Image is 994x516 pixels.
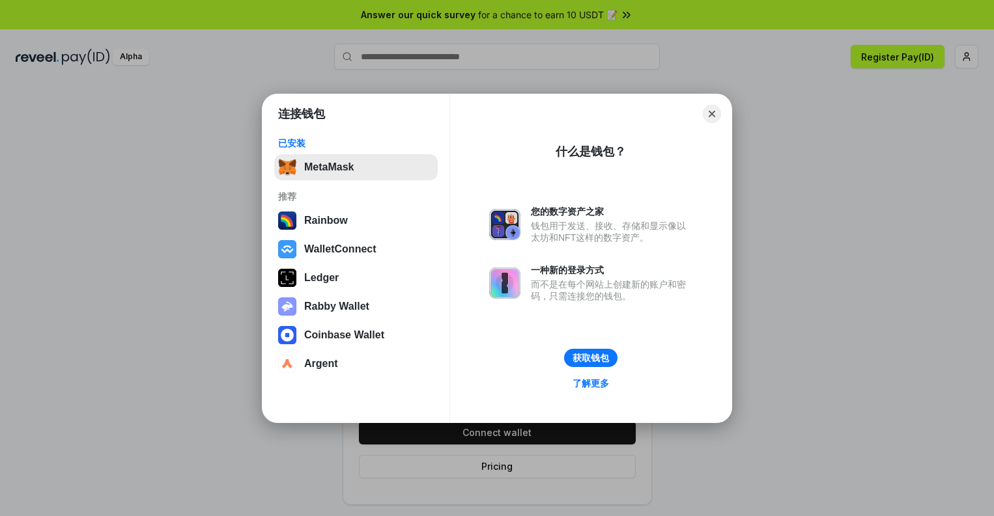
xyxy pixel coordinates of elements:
div: Rainbow [304,215,348,226]
img: svg+xml,%3Csvg%20width%3D%2228%22%20height%3D%2228%22%20viewBox%3D%220%200%2028%2028%22%20fill%3D... [278,326,296,344]
div: 了解更多 [573,377,609,389]
button: 获取钱包 [564,349,618,367]
button: MetaMask [274,154,438,180]
button: Close [703,105,721,123]
div: 获取钱包 [573,352,609,364]
button: Rainbow [274,208,438,234]
img: svg+xml,%3Csvg%20width%3D%2228%22%20height%3D%2228%22%20viewBox%3D%220%200%2028%2028%22%20fill%3D... [278,355,296,373]
a: 了解更多 [565,375,617,392]
img: svg+xml,%3Csvg%20xmlns%3D%22http%3A%2F%2Fwww.w3.org%2F2000%2Fsvg%22%20fill%3D%22none%22%20viewBox... [489,267,520,299]
button: Argent [274,351,438,377]
div: 推荐 [278,191,434,202]
button: WalletConnect [274,236,438,262]
img: svg+xml,%3Csvg%20width%3D%2228%22%20height%3D%2228%22%20viewBox%3D%220%200%2028%2028%22%20fill%3D... [278,240,296,258]
img: svg+xml,%3Csvg%20xmlns%3D%22http%3A%2F%2Fwww.w3.org%2F2000%2Fsvg%22%20width%3D%2228%22%20height%3... [278,269,296,287]
div: Coinbase Wallet [304,329,384,341]
div: 您的数字资产之家 [531,206,692,217]
div: 已安装 [278,137,434,149]
div: Argent [304,358,338,370]
button: Rabby Wallet [274,293,438,319]
div: 钱包用于发送、接收、存储和显示像以太坊和NFT这样的数字资产。 [531,220,692,243]
div: 一种新的登录方式 [531,264,692,276]
button: Ledger [274,265,438,291]
button: Coinbase Wallet [274,322,438,348]
div: 什么是钱包？ [556,144,626,159]
div: Rabby Wallet [304,301,369,312]
div: MetaMask [304,161,354,173]
img: svg+xml,%3Csvg%20xmlns%3D%22http%3A%2F%2Fwww.w3.org%2F2000%2Fsvg%22%20fill%3D%22none%22%20viewBox... [489,209,520,240]
img: svg+xml,%3Csvg%20fill%3D%22none%22%20height%3D%2233%22%20viewBox%3D%220%200%2035%2033%22%20width%... [278,158,296,176]
img: svg+xml,%3Csvg%20width%3D%22120%22%20height%3D%22120%22%20viewBox%3D%220%200%20120%20120%22%20fil... [278,211,296,230]
img: svg+xml,%3Csvg%20xmlns%3D%22http%3A%2F%2Fwww.w3.org%2F2000%2Fsvg%22%20fill%3D%22none%22%20viewBox... [278,297,296,316]
div: 而不是在每个网站上创建新的账户和密码，只需连接您的钱包。 [531,278,692,302]
div: Ledger [304,272,339,284]
h1: 连接钱包 [278,106,325,122]
div: WalletConnect [304,243,376,255]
